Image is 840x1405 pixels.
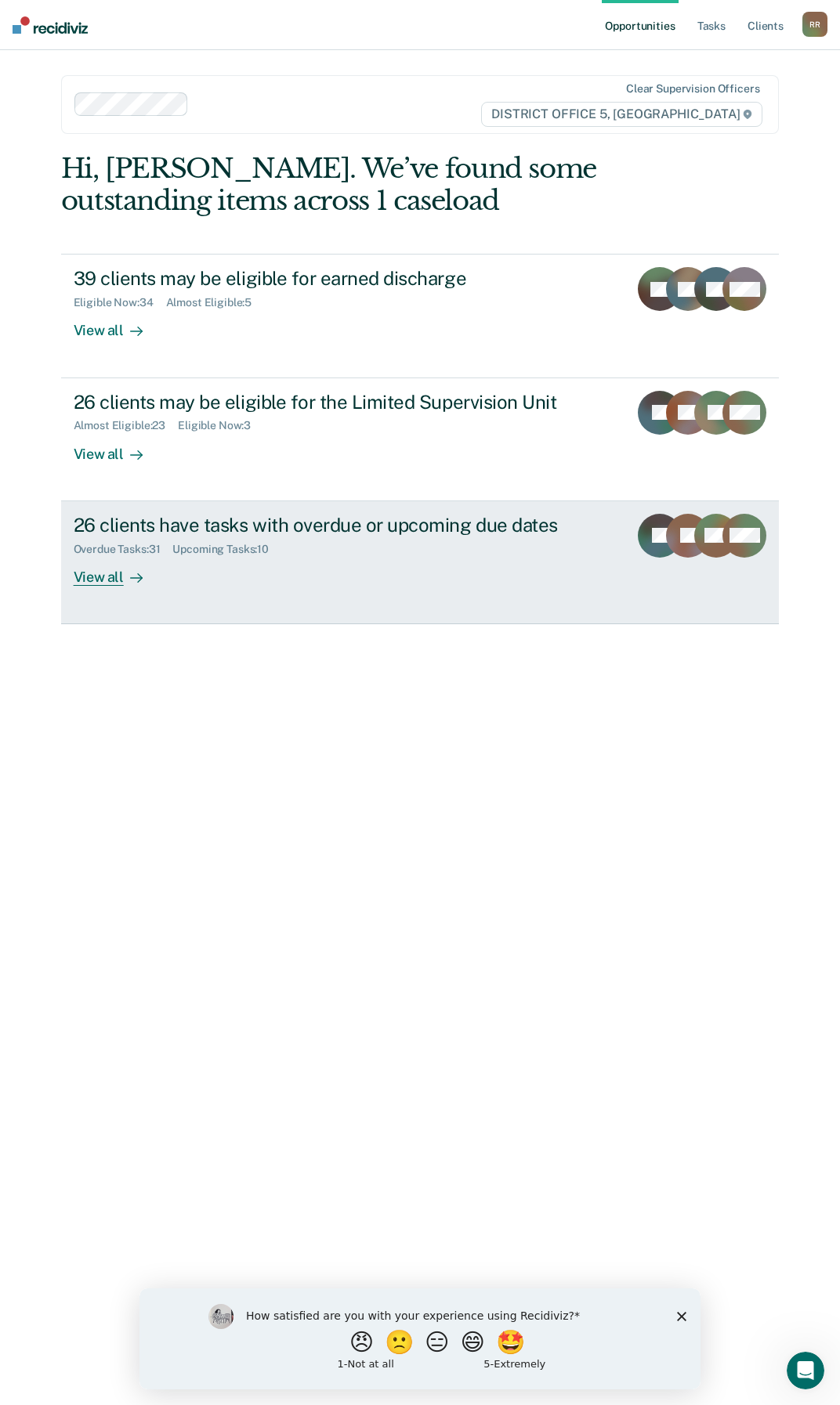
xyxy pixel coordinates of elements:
[61,501,780,624] a: 26 clients have tasks with overdue or upcoming due datesOverdue Tasks:31Upcoming Tasks:10View all
[74,391,617,414] div: 26 clients may be eligible for the Limited Supervision Unit
[61,153,635,217] div: Hi, [PERSON_NAME]. We’ve found some outstanding items across 1 caseload
[74,419,179,432] div: Almost Eligible : 23
[626,82,759,96] div: Clear supervision officers
[166,296,265,309] div: Almost Eligible : 5
[74,267,617,290] div: 39 clients may be eligible for earned discharge
[74,514,617,536] div: 26 clients have tasks with overdue or upcoming due dates
[13,16,88,34] img: Recidiviz
[802,12,827,37] button: RR
[74,296,166,309] div: Eligible Now : 34
[178,419,263,432] div: Eligible Now : 3
[802,12,827,37] div: R R
[481,102,762,127] span: DISTRICT OFFICE 5, [GEOGRAPHIC_DATA]
[74,555,161,586] div: View all
[172,543,281,556] div: Upcoming Tasks : 10
[61,254,780,377] a: 39 clients may be eligible for earned dischargeEligible Now:34Almost Eligible:5View all
[74,309,161,340] div: View all
[74,543,173,556] div: Overdue Tasks : 31
[787,1352,824,1389] iframe: Intercom live chat
[139,1288,701,1389] iframe: Survey by Kim from Recidiviz
[74,432,161,463] div: View all
[61,378,780,501] a: 26 clients may be eligible for the Limited Supervision UnitAlmost Eligible:23Eligible Now:3View all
